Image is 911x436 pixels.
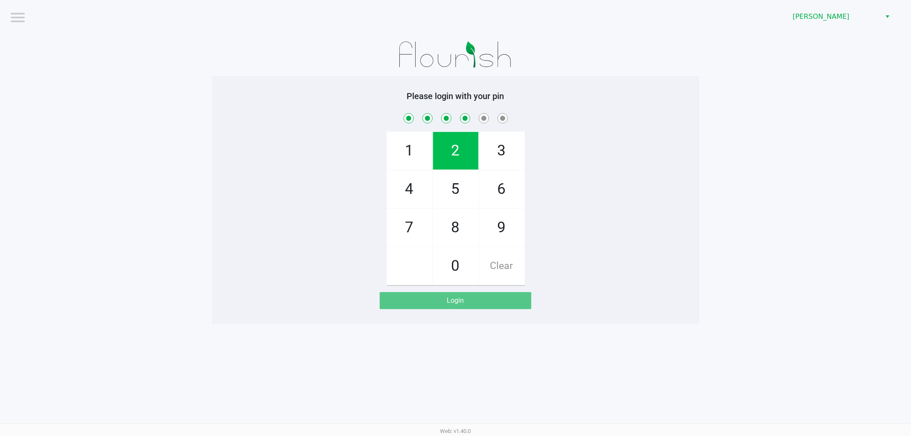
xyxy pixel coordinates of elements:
[881,9,893,24] button: Select
[793,12,876,22] span: [PERSON_NAME]
[433,170,478,208] span: 5
[479,209,524,246] span: 9
[440,428,471,434] span: Web: v1.40.0
[479,247,524,285] span: Clear
[387,132,432,170] span: 1
[433,247,478,285] span: 0
[387,209,432,246] span: 7
[433,209,478,246] span: 8
[387,170,432,208] span: 4
[479,132,524,170] span: 3
[479,170,524,208] span: 6
[219,91,693,101] h5: Please login with your pin
[433,132,478,170] span: 2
